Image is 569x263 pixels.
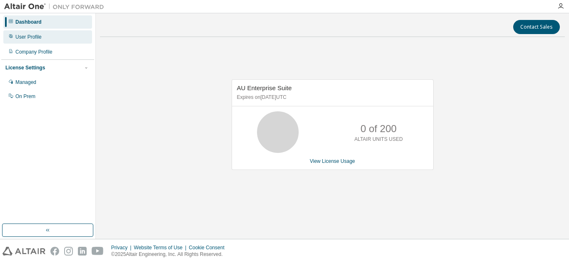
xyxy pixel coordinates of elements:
a: View License Usage [310,158,355,164]
img: facebook.svg [50,247,59,256]
p: Expires on [DATE] UTC [237,94,426,101]
p: 0 of 200 [360,122,397,136]
div: Company Profile [15,49,52,55]
span: AU Enterprise Suite [237,84,292,91]
div: Dashboard [15,19,42,25]
p: ALTAIR UNITS USED [354,136,403,143]
div: On Prem [15,93,35,100]
img: youtube.svg [92,247,104,256]
button: Contact Sales [513,20,560,34]
div: License Settings [5,64,45,71]
div: Website Terms of Use [134,244,189,251]
img: altair_logo.svg [2,247,45,256]
div: User Profile [15,34,42,40]
img: instagram.svg [64,247,73,256]
div: Privacy [111,244,134,251]
p: © 2025 Altair Engineering, Inc. All Rights Reserved. [111,251,230,258]
img: linkedin.svg [78,247,87,256]
div: Cookie Consent [189,244,229,251]
div: Managed [15,79,36,86]
img: Altair One [4,2,108,11]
